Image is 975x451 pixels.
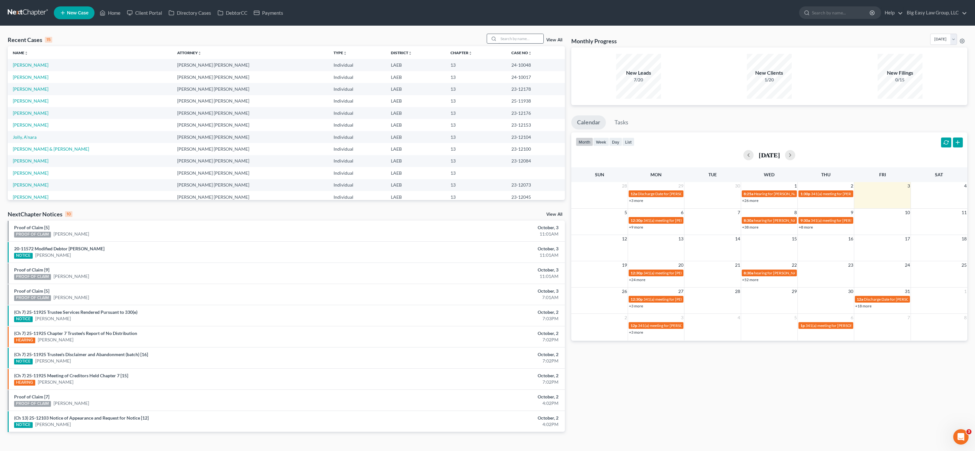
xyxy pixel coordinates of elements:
[386,107,445,119] td: LAEB
[8,210,72,218] div: NextChapter Notices
[680,209,684,216] span: 6
[631,191,637,196] span: 12a
[734,288,741,295] span: 28
[328,107,386,119] td: Individual
[800,218,810,223] span: 9:30a
[408,51,412,55] i: unfold_more
[506,191,565,203] td: 23-12045
[13,74,48,80] a: [PERSON_NAME]
[328,191,386,203] td: Individual
[593,138,609,146] button: week
[878,69,922,77] div: New Filings
[966,429,971,434] span: 3
[445,191,506,203] td: 13
[14,380,35,386] div: HEARING
[747,77,792,83] div: 1/20
[172,95,328,107] td: [PERSON_NAME] [PERSON_NAME]
[172,167,328,179] td: [PERSON_NAME] [PERSON_NAME]
[855,304,872,308] a: +18 more
[14,267,49,272] a: Proof of Claim [9]
[381,421,558,428] div: 4:02PM
[381,330,558,337] div: October, 2
[251,7,286,19] a: Payments
[953,429,969,445] iframe: Intercom live chat
[631,323,637,328] span: 12p
[328,71,386,83] td: Individual
[445,59,506,71] td: 13
[386,119,445,131] td: LAEB
[734,182,741,190] span: 30
[198,51,202,55] i: unfold_more
[963,314,967,322] span: 8
[386,143,445,155] td: LAEB
[381,224,558,231] div: October, 3
[13,182,48,188] a: [PERSON_NAME]
[643,218,705,223] span: 341(a) meeting for [PERSON_NAME]
[386,95,445,107] td: LAEB
[450,50,472,55] a: Chapterunfold_more
[445,179,506,191] td: 13
[794,182,797,190] span: 1
[629,330,643,335] a: +3 more
[847,261,854,269] span: 23
[381,400,558,406] div: 4:02PM
[754,191,804,196] span: Hearing for [PERSON_NAME]
[506,119,565,131] td: 23-12153
[744,271,753,275] span: 8:30a
[381,315,558,322] div: 7:03PM
[172,179,328,191] td: [PERSON_NAME] [PERSON_NAME]
[24,51,28,55] i: unfold_more
[511,50,532,55] a: Case Nounfold_more
[386,155,445,167] td: LAEB
[791,288,797,295] span: 29
[165,7,214,19] a: Directory Cases
[680,314,684,322] span: 3
[643,271,705,275] span: 341(a) meeting for [PERSON_NAME]
[38,337,73,343] a: [PERSON_NAME]
[14,225,49,230] a: Proof of Claim [5]
[754,218,803,223] span: hearing for [PERSON_NAME]
[67,11,88,15] span: New Case
[214,7,251,19] a: DebtorCC
[629,304,643,308] a: +3 more
[13,146,89,152] a: [PERSON_NAME] & [PERSON_NAME]
[334,50,347,55] a: Typeunfold_more
[629,277,645,282] a: +24 more
[734,235,741,243] span: 14
[328,83,386,95] td: Individual
[343,51,347,55] i: unfold_more
[386,83,445,95] td: LAEB
[381,337,558,343] div: 7:02PM
[629,198,643,203] a: +3 more
[821,172,830,177] span: Thu
[643,297,705,302] span: 341(a) meeting for [PERSON_NAME]
[13,122,48,128] a: [PERSON_NAME]
[794,209,797,216] span: 8
[546,212,562,217] a: View All
[381,267,558,273] div: October, 3
[857,297,863,302] span: 12a
[381,394,558,400] div: October, 2
[678,261,684,269] span: 20
[35,315,71,322] a: [PERSON_NAME]
[847,235,854,243] span: 16
[124,7,165,19] a: Client Portal
[54,231,89,237] a: [PERSON_NAME]
[546,38,562,42] a: View All
[172,107,328,119] td: [PERSON_NAME] [PERSON_NAME]
[14,288,49,294] a: Proof of Claim [5]
[381,372,558,379] div: October, 2
[638,323,700,328] span: 341(a) meeting for [PERSON_NAME]
[800,323,805,328] span: 1p
[381,415,558,421] div: October, 2
[13,158,48,163] a: [PERSON_NAME]
[381,379,558,385] div: 7:02PM
[631,271,643,275] span: 12:30p
[13,134,37,140] a: Jolly, A'nara
[811,191,873,196] span: 341(a) meeting for [PERSON_NAME]
[13,170,48,176] a: [PERSON_NAME]
[624,209,628,216] span: 5
[468,51,472,55] i: unfold_more
[904,209,911,216] span: 10
[445,71,506,83] td: 13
